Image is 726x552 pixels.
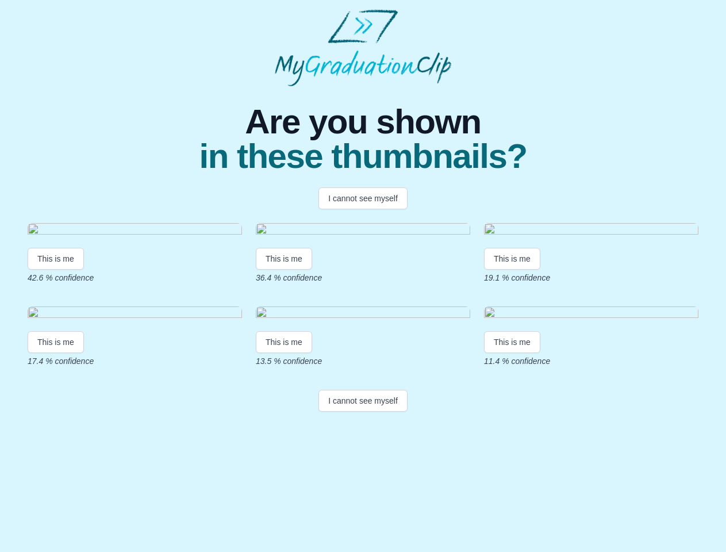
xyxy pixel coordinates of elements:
button: This is me [28,248,84,270]
p: 19.1 % confidence [484,272,698,283]
img: c9bc1dcd6f9f51363c22bacee561639d61c4bb59.gif [256,306,470,322]
img: f7930941352fa007fe6dca9f118d6de79dca8b00.gif [28,223,242,239]
img: 6bf6f6fb17d9266996549220b6c044dbcd788c60.gif [484,306,698,322]
button: I cannot see myself [318,390,408,412]
p: 17.4 % confidence [28,355,242,367]
button: I cannot see myself [318,187,408,209]
p: 13.5 % confidence [256,355,470,367]
button: This is me [484,248,540,270]
img: MyGraduationClip [275,9,452,86]
p: 11.4 % confidence [484,355,698,367]
span: in these thumbnails? [199,139,527,174]
p: 36.4 % confidence [256,272,470,283]
img: 3191618e9e36493a16b388fe7921d9993cb1d4b6.gif [256,223,470,239]
p: 42.6 % confidence [28,272,242,283]
span: Are you shown [199,105,527,139]
button: This is me [484,331,540,353]
button: This is me [256,331,312,353]
img: 334d7e3d39481c08321500a96452a6c03da69404.gif [484,223,698,239]
button: This is me [256,248,312,270]
img: fcc997f9b4eba255d4a4220b72b03dd8a7ae8f3b.gif [28,306,242,322]
button: This is me [28,331,84,353]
